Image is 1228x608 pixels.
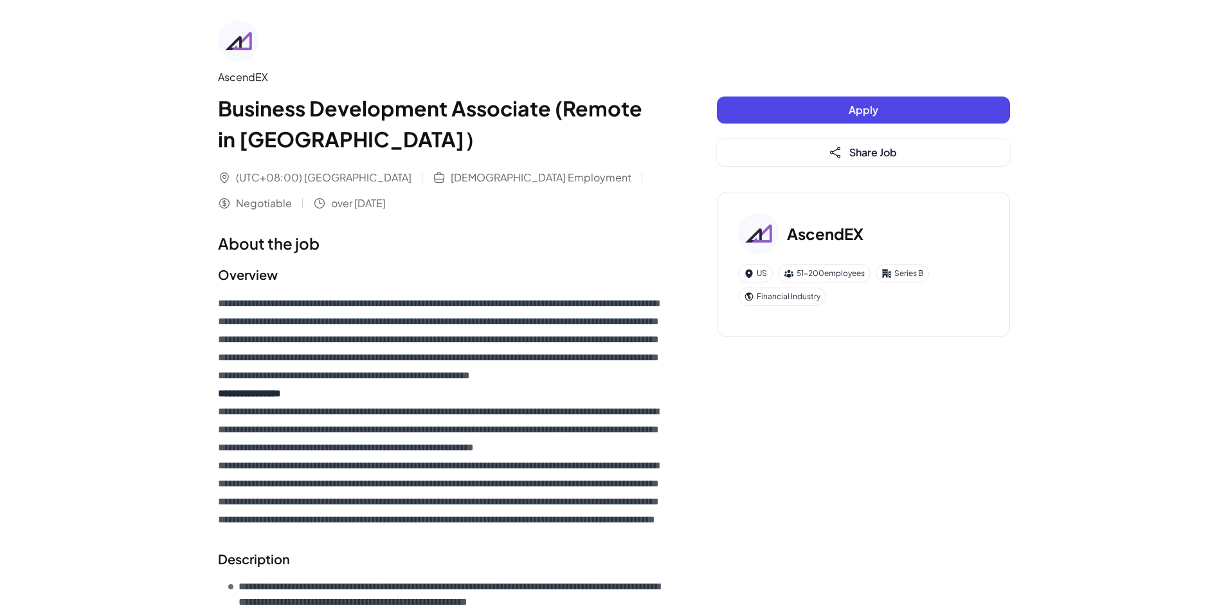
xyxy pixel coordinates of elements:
div: AscendEX [218,69,665,85]
h2: Overview [218,265,665,284]
span: Apply [849,103,878,116]
span: Negotiable [236,196,292,211]
h3: AscendEX [787,222,863,245]
h2: Description [218,549,665,569]
span: Share Job [849,145,897,159]
h1: About the job [218,232,665,255]
div: US [738,264,773,282]
div: Series B [876,264,929,282]
span: [DEMOGRAPHIC_DATA] Employment [451,170,631,185]
button: Apply [717,97,1010,124]
div: Financial Industry [738,288,826,306]
h1: Business Development Associate (Remote in [GEOGRAPHIC_DATA]） [218,93,665,154]
div: 51-200 employees [778,264,871,282]
img: As [738,213,779,254]
span: over [DATE] [331,196,386,211]
button: Share Job [717,139,1010,166]
span: (UTC+08:00) [GEOGRAPHIC_DATA] [236,170,411,185]
img: As [218,21,259,62]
